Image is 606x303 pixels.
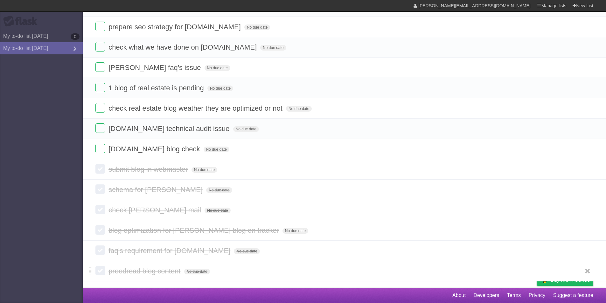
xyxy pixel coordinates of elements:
[108,104,284,112] span: check real estate blog weather they are optimized or not
[108,226,281,234] span: blog optimization for [PERSON_NAME] blog on tracker
[206,187,232,193] span: No due date
[286,106,312,112] span: No due date
[184,269,210,274] span: No due date
[95,164,105,174] label: Done
[507,289,521,301] a: Terms
[108,267,182,275] span: proodread blog content
[108,165,189,173] span: submit blog in webmaster
[95,83,105,92] label: Done
[234,248,260,254] span: No due date
[95,184,105,194] label: Done
[244,24,270,30] span: No due date
[108,64,202,72] span: [PERSON_NAME] faq's issue
[71,33,80,40] b: 0
[95,123,105,133] label: Done
[108,247,232,255] span: faq's requirement for [DOMAIN_NAME]
[205,65,230,71] span: No due date
[192,167,217,173] span: No due date
[95,22,105,31] label: Done
[108,186,204,194] span: schema for [PERSON_NAME]
[108,145,201,153] span: [DOMAIN_NAME] blog check
[95,245,105,255] label: Done
[553,289,593,301] a: Suggest a feature
[108,206,203,214] span: check [PERSON_NAME] mail
[108,43,258,51] span: check what we have done on [DOMAIN_NAME]
[108,84,205,92] span: 1 blog of real estate is pending
[108,125,231,133] span: [DOMAIN_NAME] technical audit issue
[207,86,233,91] span: No due date
[529,289,545,301] a: Privacy
[95,144,105,153] label: Done
[473,289,499,301] a: Developers
[95,225,105,235] label: Done
[95,205,105,214] label: Done
[452,289,466,301] a: About
[205,208,230,213] span: No due date
[95,266,105,275] label: Done
[282,228,308,234] span: No due date
[108,23,242,31] span: prepare seo strategy for [DOMAIN_NAME]
[204,147,229,152] span: No due date
[95,62,105,72] label: Done
[95,42,105,52] label: Done
[260,45,286,51] span: No due date
[95,103,105,113] label: Done
[550,274,590,286] span: Buy me a coffee
[3,16,41,27] div: Flask
[233,126,259,132] span: No due date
